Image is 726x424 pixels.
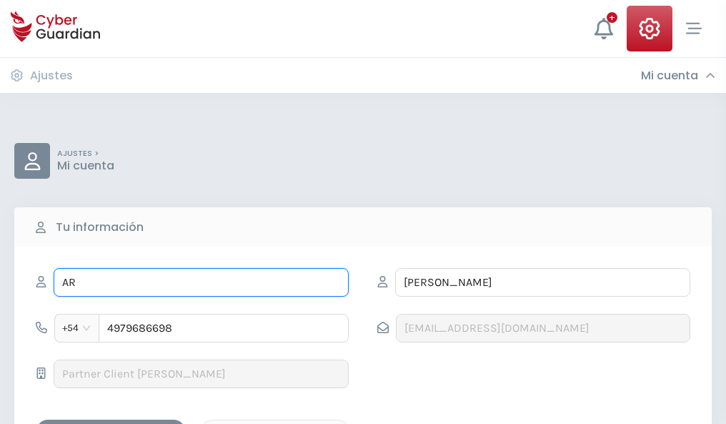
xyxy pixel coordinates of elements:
[62,317,91,339] span: +54
[641,69,698,83] h3: Mi cuenta
[641,69,715,83] div: Mi cuenta
[607,12,617,23] div: +
[30,69,73,83] h3: Ajustes
[57,159,114,173] p: Mi cuenta
[56,219,144,236] b: Tu información
[57,149,114,159] p: AJUSTES >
